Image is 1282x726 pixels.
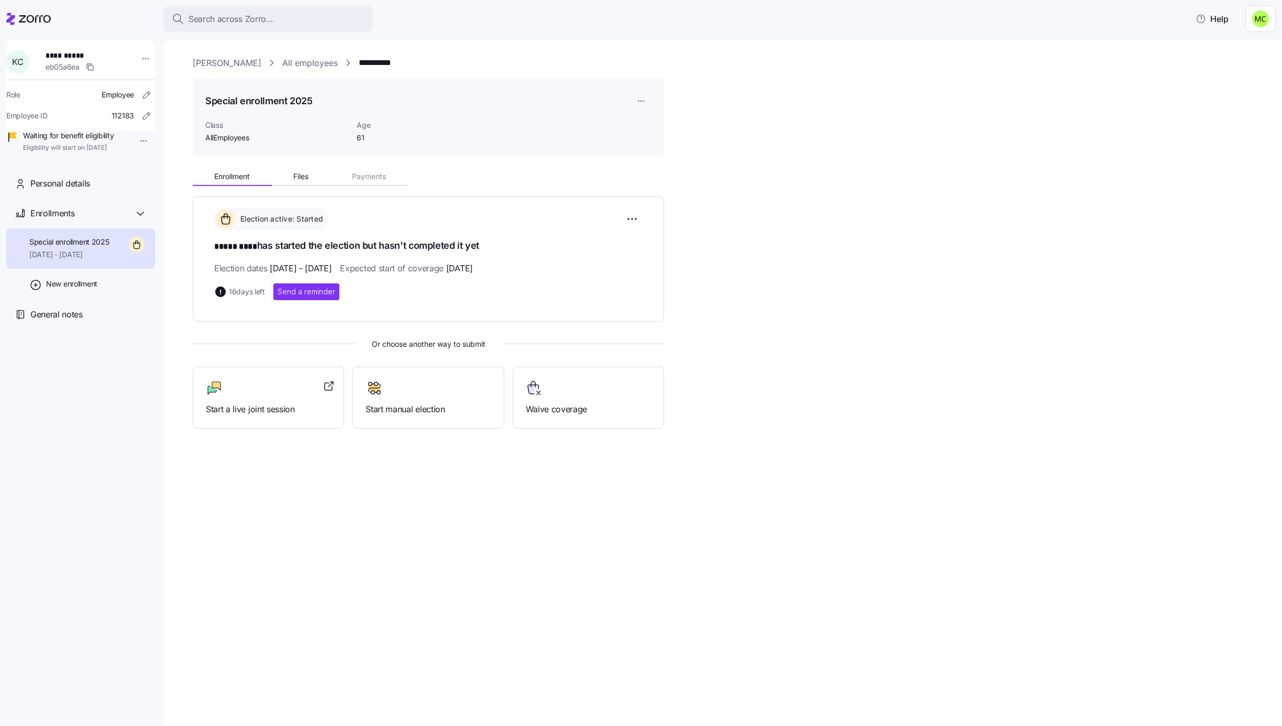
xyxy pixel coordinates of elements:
span: Search across Zorro... [189,13,273,26]
span: Election active: Started [237,214,323,224]
span: 112183 [112,111,134,121]
span: Age [357,120,462,130]
span: Waiting for benefit eligibility [23,130,114,141]
span: Waive coverage [526,403,651,416]
span: Send a reminder [278,287,335,297]
button: Help [1187,8,1237,29]
span: 61 [357,133,462,143]
span: Enrollment [214,173,250,180]
span: K C [12,58,23,66]
a: [PERSON_NAME] [193,57,261,70]
a: All employees [282,57,338,70]
button: Search across Zorro... [163,6,373,31]
span: Payments [352,173,386,180]
img: fb6fbd1e9160ef83da3948286d18e3ea [1252,10,1269,27]
span: Employee ID [6,111,48,121]
button: Send a reminder [273,283,339,300]
span: Start manual election [366,403,491,416]
span: Employee [102,90,134,100]
span: Role [6,90,20,100]
span: Help [1196,13,1229,25]
span: General notes [30,308,83,321]
span: [DATE] [446,262,473,275]
span: Personal details [30,177,90,190]
h1: has started the election but hasn't completed it yet [214,239,643,254]
span: Or choose another way to submit [193,338,664,350]
span: AllEmployees [205,133,348,143]
span: [DATE] - [DATE] [270,262,331,275]
span: Files [293,173,308,180]
span: Election dates [214,262,331,275]
span: New enrollment [46,279,97,289]
span: Expected start of coverage [340,262,472,275]
span: Special enrollment 2025 [29,237,109,247]
span: eb05a6ea [46,62,80,72]
span: [DATE] - [DATE] [29,249,109,260]
span: 16 days left [229,287,265,297]
span: Start a live joint session [206,403,331,416]
span: Eligibility will start on [DATE] [23,144,114,152]
span: Class [205,120,348,130]
span: Enrollments [30,207,74,220]
h1: Special enrollment 2025 [205,94,313,107]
